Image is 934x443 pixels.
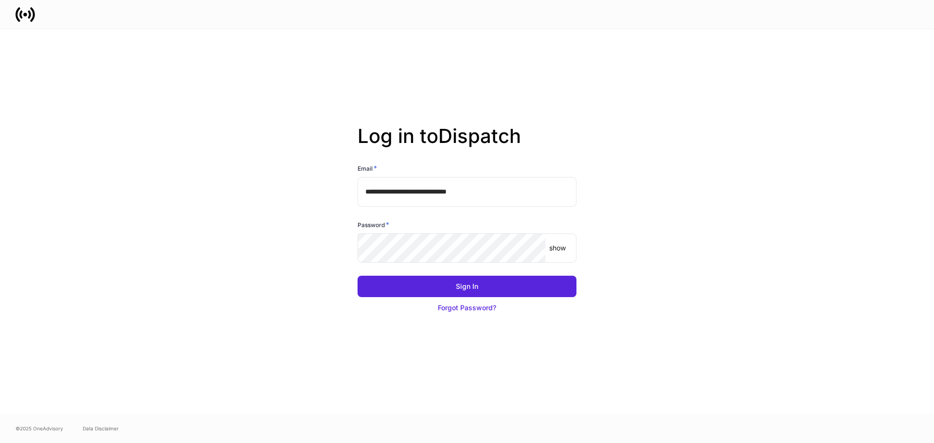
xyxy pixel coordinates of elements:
p: show [549,243,566,253]
button: Forgot Password? [358,297,576,319]
span: © 2025 OneAdvisory [16,425,63,432]
button: Sign In [358,276,576,297]
h2: Log in to Dispatch [358,124,576,163]
a: Data Disclaimer [83,425,119,432]
h6: Password [358,220,389,230]
h6: Email [358,163,377,173]
div: Sign In [456,282,478,291]
div: Forgot Password? [438,303,496,313]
